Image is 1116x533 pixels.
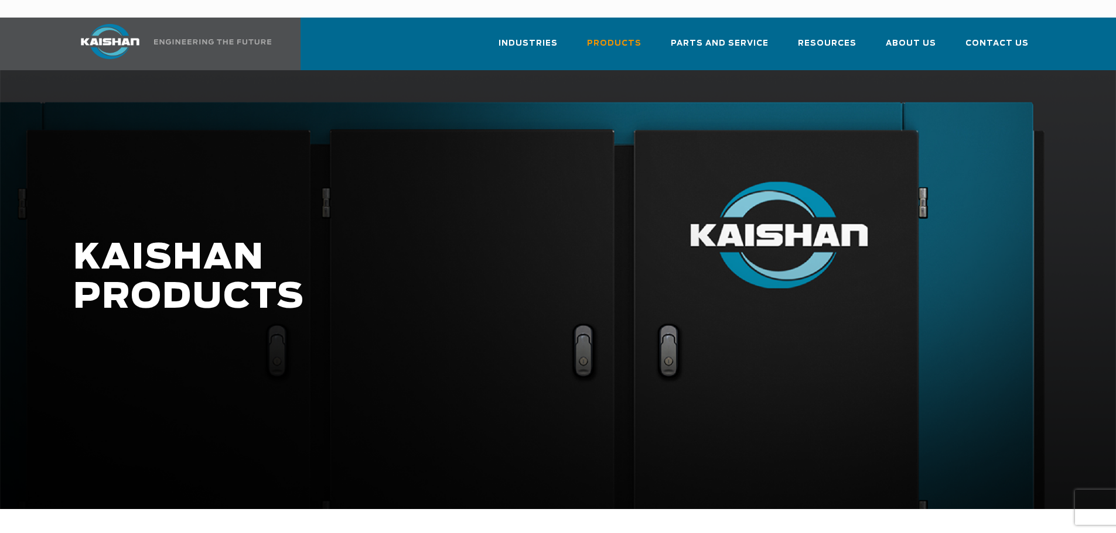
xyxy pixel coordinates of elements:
[671,37,769,50] span: Parts and Service
[154,39,271,44] img: Engineering the future
[886,28,936,68] a: About Us
[886,37,936,50] span: About Us
[965,28,1029,68] a: Contact Us
[965,37,1029,50] span: Contact Us
[671,28,769,68] a: Parts and Service
[798,37,856,50] span: Resources
[66,24,154,59] img: kaishan logo
[587,37,641,50] span: Products
[499,37,558,50] span: Industries
[66,18,274,70] a: Kaishan USA
[587,28,641,68] a: Products
[499,28,558,68] a: Industries
[798,28,856,68] a: Resources
[73,239,879,317] h1: KAISHAN PRODUCTS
